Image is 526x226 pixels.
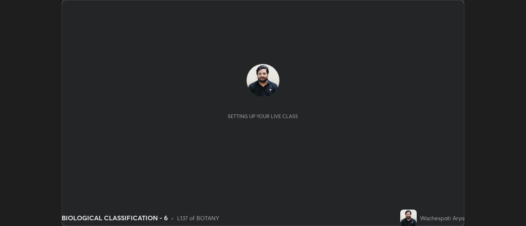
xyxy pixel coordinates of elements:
div: • [171,214,174,222]
div: BIOLOGICAL CLASSIFICATION - 6 [62,213,168,223]
img: fdbccbcfb81847ed8ca40e68273bd381.jpg [247,64,279,97]
div: L137 of BOTANY [177,214,219,222]
img: fdbccbcfb81847ed8ca40e68273bd381.jpg [400,210,417,226]
div: Wachespati Arya [420,214,464,222]
div: Setting up your live class [228,113,298,119]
